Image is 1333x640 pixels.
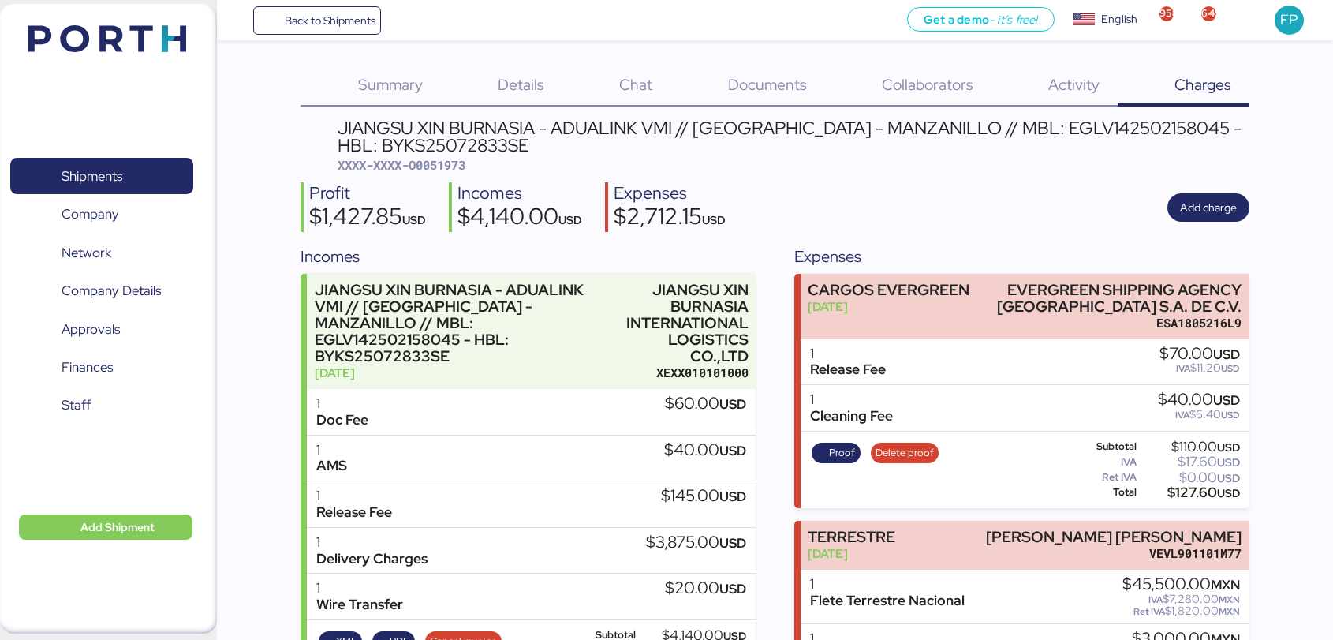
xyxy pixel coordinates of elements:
[810,593,965,609] div: Flete Terrestre Nacional
[558,212,582,227] span: USD
[1070,457,1137,468] div: IVA
[665,395,746,413] div: $60.00
[810,346,886,362] div: 1
[309,182,426,205] div: Profit
[1211,576,1240,593] span: MXN
[719,534,746,552] span: USD
[981,315,1242,331] div: ESA1805216L9
[62,241,111,264] span: Network
[871,443,939,463] button: Delete proof
[10,350,193,386] a: Finances
[614,182,726,205] div: Expenses
[301,245,756,268] div: Incomes
[1070,472,1137,483] div: Ret IVA
[1219,593,1240,606] span: MXN
[457,205,582,232] div: $4,140.00
[719,395,746,413] span: USD
[1122,593,1240,605] div: $7,280.00
[1167,193,1249,222] button: Add charge
[615,282,749,365] div: JIANGSU XIN BURNASIA INTERNATIONAL LOGISTICS CO.,LTD
[1133,605,1165,618] span: Ret IVA
[719,580,746,597] span: USD
[1070,441,1137,452] div: Subtotal
[10,234,193,271] a: Network
[719,488,746,505] span: USD
[810,361,886,378] div: Release Fee
[812,443,861,463] button: Proof
[664,442,746,459] div: $40.00
[1217,440,1240,455] span: USD
[10,311,193,347] a: Approvals
[1159,346,1240,363] div: $70.00
[1140,472,1240,484] div: $0.00
[1070,487,1137,498] div: Total
[62,279,161,302] span: Company Details
[226,7,253,34] button: Menu
[1280,9,1298,30] span: FP
[1175,409,1189,421] span: IVA
[19,515,192,540] button: Add Shipment
[10,196,193,233] a: Company
[316,597,403,613] div: Wire Transfer
[457,182,582,205] div: Incomes
[316,488,392,504] div: 1
[1213,346,1240,363] span: USD
[80,518,155,537] span: Add Shipment
[1221,362,1240,375] span: USD
[808,298,969,315] div: [DATE]
[665,580,746,597] div: $20.00
[62,356,113,379] span: Finances
[810,576,965,593] div: 1
[728,74,807,95] span: Documents
[10,387,193,424] a: Staff
[876,444,934,462] span: Delete proof
[646,534,746,552] div: $3,875.00
[62,394,91,417] span: Staff
[794,245,1249,268] div: Expenses
[986,545,1242,562] div: VEVL901101M77
[1140,456,1240,468] div: $17.60
[702,212,726,227] span: USD
[1158,409,1240,421] div: $6.40
[62,203,119,226] span: Company
[316,458,347,474] div: AMS
[882,74,973,95] span: Collaborators
[315,365,608,381] div: [DATE]
[810,408,893,425] div: Cleaning Fee
[981,282,1242,315] div: EVERGREEN SHIPPING AGENCY [GEOGRAPHIC_DATA] S.A. DE C.V.
[10,158,193,194] a: Shipments
[1122,605,1240,617] div: $1,820.00
[1174,74,1231,95] span: Charges
[1180,198,1237,217] span: Add charge
[1217,455,1240,470] span: USD
[316,395,368,412] div: 1
[615,365,749,381] div: XEXX010101000
[285,11,375,30] span: Back to Shipments
[1213,391,1240,409] span: USD
[810,391,893,408] div: 1
[402,212,426,227] span: USD
[1217,471,1240,485] span: USD
[614,205,726,232] div: $2,712.15
[1101,11,1137,28] div: English
[498,74,544,95] span: Details
[358,74,423,95] span: Summary
[62,165,122,188] span: Shipments
[1148,593,1163,606] span: IVA
[316,534,428,551] div: 1
[338,119,1249,155] div: JIANGSU XIN BURNASIA - ADUALINK VMI // [GEOGRAPHIC_DATA] - MANZANILLO // MBL: EGLV142502158045 - ...
[619,74,652,95] span: Chat
[253,6,382,35] a: Back to Shipments
[316,442,347,458] div: 1
[10,273,193,309] a: Company Details
[661,488,746,505] div: $145.00
[1217,486,1240,500] span: USD
[719,442,746,459] span: USD
[1048,74,1100,95] span: Activity
[1140,487,1240,499] div: $127.60
[1176,362,1190,375] span: IVA
[808,529,895,545] div: TERRESTRE
[338,157,465,173] span: XXXX-XXXX-O0051973
[808,282,969,298] div: CARGOS EVERGREEN
[1140,441,1240,453] div: $110.00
